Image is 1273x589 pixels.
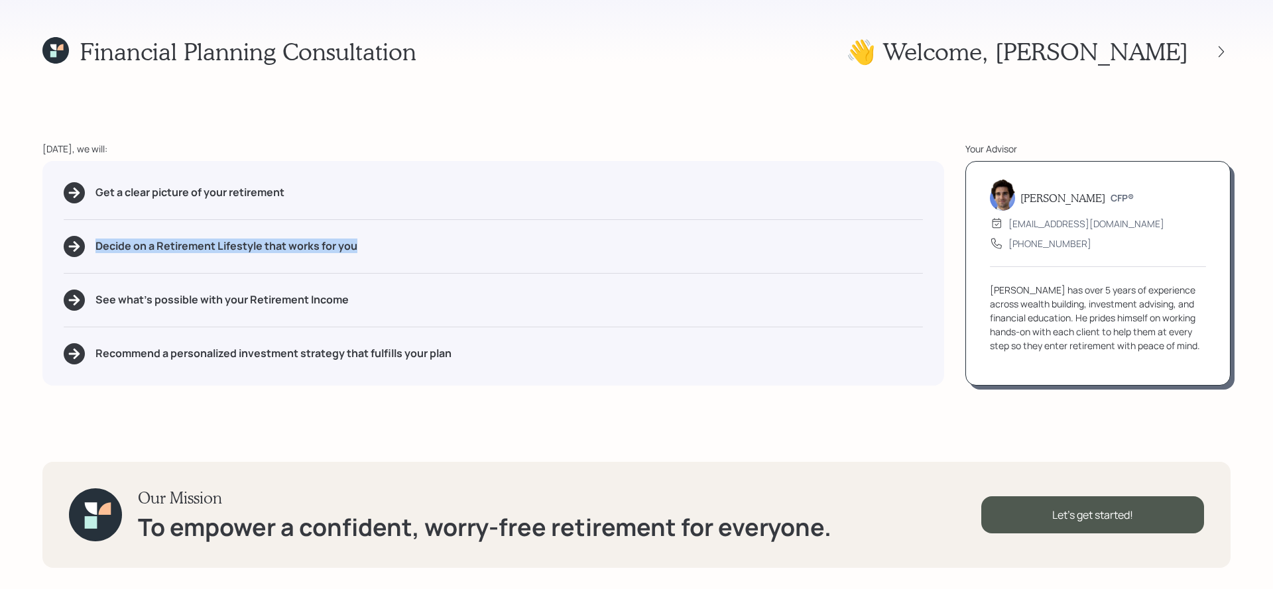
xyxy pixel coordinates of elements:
h5: Recommend a personalized investment strategy that fulfills your plan [95,347,452,360]
h5: [PERSON_NAME] [1020,191,1105,204]
h1: Financial Planning Consultation [80,37,416,66]
h5: Decide on a Retirement Lifestyle that works for you [95,240,357,252]
h6: CFP® [1111,193,1134,204]
h3: Our Mission [138,488,831,508]
div: [EMAIL_ADDRESS][DOMAIN_NAME] [1008,217,1164,231]
div: Let's get started! [981,496,1204,533]
h5: Get a clear picture of your retirement [95,186,284,199]
h1: To empower a confident, worry-free retirement for everyone. [138,513,831,541]
div: [DATE], we will: [42,142,944,156]
div: [PHONE_NUMBER] [1008,237,1091,250]
div: [PERSON_NAME] has over 5 years of experience across wealth building, investment advising, and fin... [990,283,1206,352]
div: Your Advisor [965,142,1231,156]
h1: 👋 Welcome , [PERSON_NAME] [846,37,1188,66]
img: harrison-schaefer-headshot-2.png [990,179,1015,211]
h5: See what's possible with your Retirement Income [95,294,349,306]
